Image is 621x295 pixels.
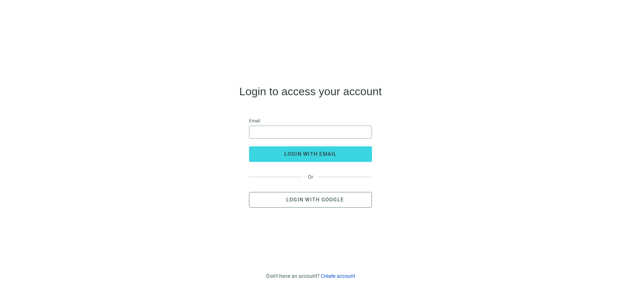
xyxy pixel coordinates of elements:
h4: Login to access your account [239,86,382,96]
div: Don't have an account? [266,273,355,279]
span: Or [302,174,319,180]
span: Email [249,117,260,124]
button: Login with Google [249,192,372,208]
span: Login with Google [286,197,344,203]
a: Create account [321,273,355,279]
span: login with email [284,151,337,157]
button: login with email [249,146,372,162]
